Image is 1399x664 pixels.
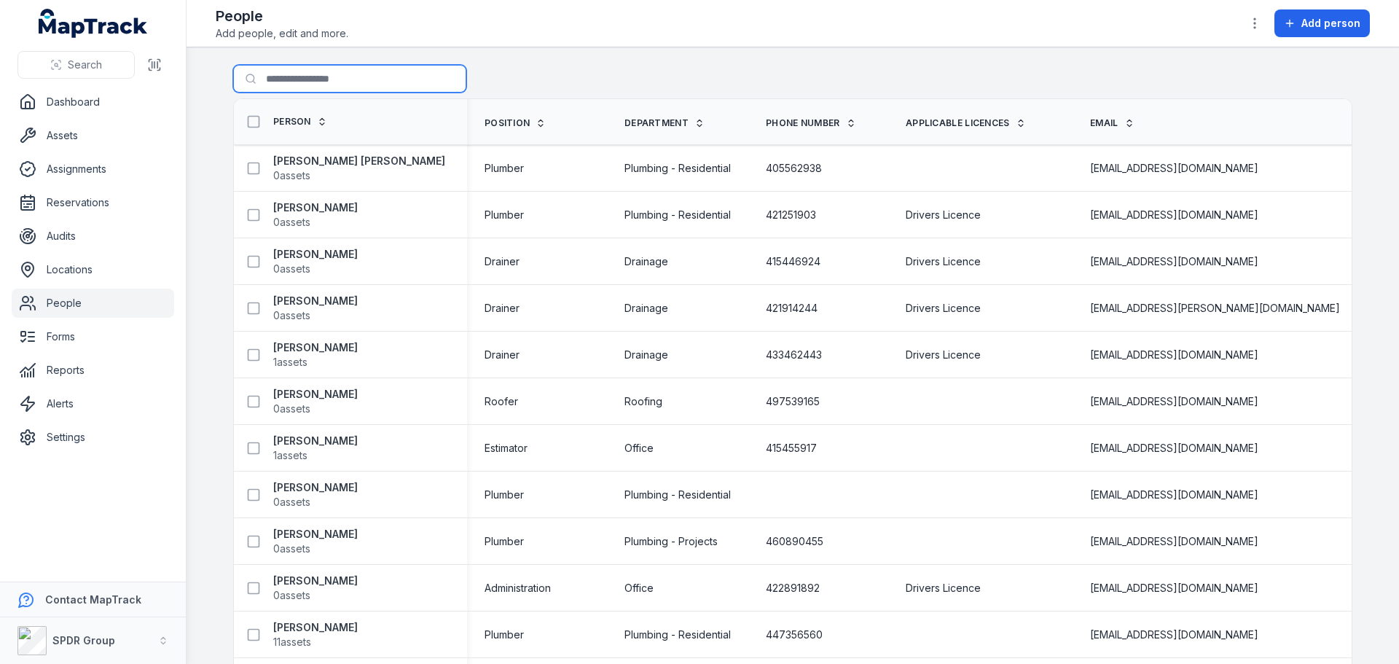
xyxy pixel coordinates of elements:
a: Assignments [12,155,174,184]
span: [EMAIL_ADDRESS][DOMAIN_NAME] [1090,394,1258,409]
span: 421251903 [766,208,816,222]
strong: [PERSON_NAME] [273,434,358,448]
a: Reservations [12,188,174,217]
a: [PERSON_NAME] [PERSON_NAME]0assets [273,154,445,183]
strong: [PERSON_NAME] [273,387,358,402]
strong: [PERSON_NAME] [273,480,358,495]
strong: Contact MapTrack [45,593,141,606]
span: 0 assets [273,168,310,183]
span: Plumber [485,628,524,642]
span: 433462443 [766,348,822,362]
span: Person [273,116,311,128]
a: [PERSON_NAME]0assets [273,200,358,230]
span: Plumber [485,208,524,222]
span: [EMAIL_ADDRESS][DOMAIN_NAME] [1090,254,1258,269]
button: Search [17,51,135,79]
strong: [PERSON_NAME] [273,620,358,635]
span: 415446924 [766,254,820,269]
a: Locations [12,255,174,284]
span: Drainage [624,254,668,269]
span: 421914244 [766,301,818,316]
span: 405562938 [766,161,822,176]
a: Phone Number [766,117,856,129]
a: Email [1090,117,1135,129]
span: 447356560 [766,628,823,642]
a: [PERSON_NAME]0assets [273,247,358,276]
span: Applicable Licences [906,117,1010,129]
span: Drivers Licence [906,208,981,222]
span: 422891892 [766,581,820,595]
span: 497539165 [766,394,820,409]
span: Administration [485,581,551,595]
span: Drivers Licence [906,348,981,362]
span: [EMAIL_ADDRESS][PERSON_NAME][DOMAIN_NAME] [1090,301,1340,316]
span: Add people, edit and more. [216,26,348,41]
a: Alerts [12,389,174,418]
span: 415455917 [766,441,817,456]
h2: People [216,6,348,26]
span: [EMAIL_ADDRESS][DOMAIN_NAME] [1090,348,1258,362]
button: Add person [1274,9,1370,37]
span: Plumbing - Residential [624,208,731,222]
span: Email [1090,117,1118,129]
span: [EMAIL_ADDRESS][DOMAIN_NAME] [1090,208,1258,222]
span: 0 assets [273,262,310,276]
span: [EMAIL_ADDRESS][DOMAIN_NAME] [1090,161,1258,176]
a: Person [273,116,327,128]
span: Phone Number [766,117,840,129]
span: Drainage [624,348,668,362]
span: Drainer [485,348,520,362]
a: Position [485,117,546,129]
span: 0 assets [273,542,310,556]
strong: [PERSON_NAME] [273,340,358,355]
span: Drivers Licence [906,254,981,269]
strong: [PERSON_NAME] [273,527,358,542]
a: Dashboard [12,87,174,117]
strong: SPDR Group [52,634,115,647]
a: Reports [12,356,174,385]
span: Search [68,58,102,72]
a: People [12,289,174,318]
a: [PERSON_NAME]0assets [273,294,358,323]
span: Office [624,441,654,456]
span: Plumbing - Projects [624,534,718,549]
a: [PERSON_NAME]0assets [273,387,358,416]
strong: [PERSON_NAME] [273,200,358,215]
span: Drivers Licence [906,301,981,316]
span: Plumbing - Residential [624,161,731,176]
span: [EMAIL_ADDRESS][DOMAIN_NAME] [1090,534,1258,549]
a: Forms [12,322,174,351]
span: Drivers Licence [906,581,981,595]
a: [PERSON_NAME]0assets [273,527,358,556]
span: 0 assets [273,308,310,323]
span: [EMAIL_ADDRESS][DOMAIN_NAME] [1090,581,1258,595]
span: Estimator [485,441,528,456]
span: Plumber [485,488,524,502]
span: Roofer [485,394,518,409]
span: 0 assets [273,495,310,509]
strong: [PERSON_NAME] [273,574,358,588]
a: [PERSON_NAME]11assets [273,620,358,649]
a: Assets [12,121,174,150]
span: 1 assets [273,448,307,463]
span: [EMAIL_ADDRESS][DOMAIN_NAME] [1090,488,1258,502]
span: 0 assets [273,402,310,416]
span: Roofing [624,394,662,409]
span: Plumbing - Residential [624,628,731,642]
span: 460890455 [766,534,823,549]
a: Settings [12,423,174,452]
span: Office [624,581,654,595]
span: 0 assets [273,215,310,230]
span: Add person [1301,16,1360,31]
strong: [PERSON_NAME] [PERSON_NAME] [273,154,445,168]
a: [PERSON_NAME]0assets [273,480,358,509]
a: Department [624,117,705,129]
strong: [PERSON_NAME] [273,247,358,262]
a: [PERSON_NAME]0assets [273,574,358,603]
span: [EMAIL_ADDRESS][DOMAIN_NAME] [1090,441,1258,456]
a: [PERSON_NAME]1assets [273,434,358,463]
a: [PERSON_NAME]1assets [273,340,358,370]
span: 0 assets [273,588,310,603]
span: Department [624,117,689,129]
span: Drainage [624,301,668,316]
